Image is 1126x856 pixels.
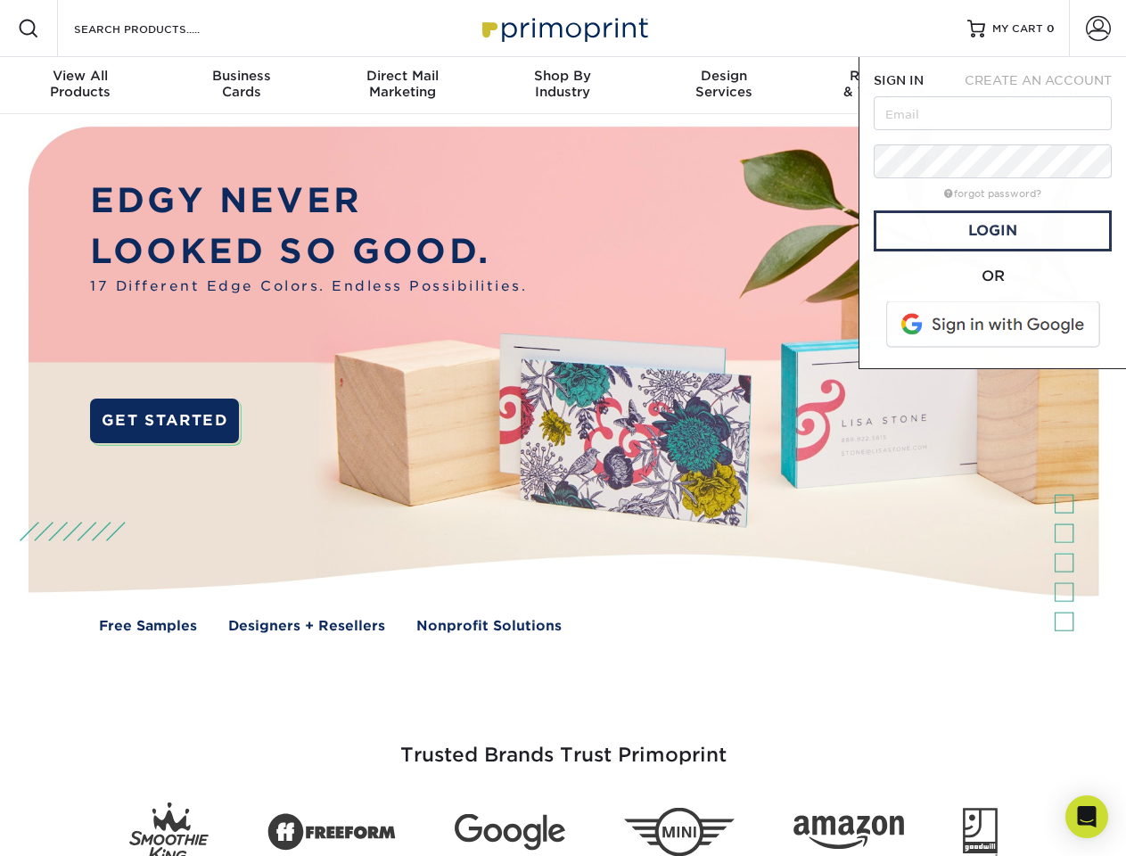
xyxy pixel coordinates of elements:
a: Login [874,210,1112,251]
p: LOOKED SO GOOD. [90,226,527,277]
a: Designers + Resellers [228,616,385,637]
img: Google [455,814,565,851]
span: 17 Different Edge Colors. Endless Possibilities. [90,276,527,297]
div: Industry [482,68,643,100]
span: MY CART [992,21,1043,37]
div: Cards [160,68,321,100]
img: Amazon [793,816,904,850]
input: SEARCH PRODUCTS..... [72,18,246,39]
span: Resources [804,68,965,84]
img: Goodwill [963,808,998,856]
div: Marketing [322,68,482,100]
span: SIGN IN [874,73,924,87]
span: Design [644,68,804,84]
div: Services [644,68,804,100]
span: Shop By [482,68,643,84]
img: Primoprint [474,9,653,47]
span: 0 [1047,22,1055,35]
a: GET STARTED [90,399,239,443]
div: OR [874,266,1112,287]
input: Email [874,96,1112,130]
a: BusinessCards [160,57,321,114]
a: Nonprofit Solutions [416,616,562,637]
span: Direct Mail [322,68,482,84]
a: Shop ByIndustry [482,57,643,114]
a: Free Samples [99,616,197,637]
h3: Trusted Brands Trust Primoprint [42,701,1085,788]
a: Direct MailMarketing [322,57,482,114]
a: forgot password? [944,188,1041,200]
div: Open Intercom Messenger [1065,795,1108,838]
a: Resources& Templates [804,57,965,114]
p: EDGY NEVER [90,176,527,226]
span: CREATE AN ACCOUNT [965,73,1112,87]
div: & Templates [804,68,965,100]
a: DesignServices [644,57,804,114]
span: Business [160,68,321,84]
